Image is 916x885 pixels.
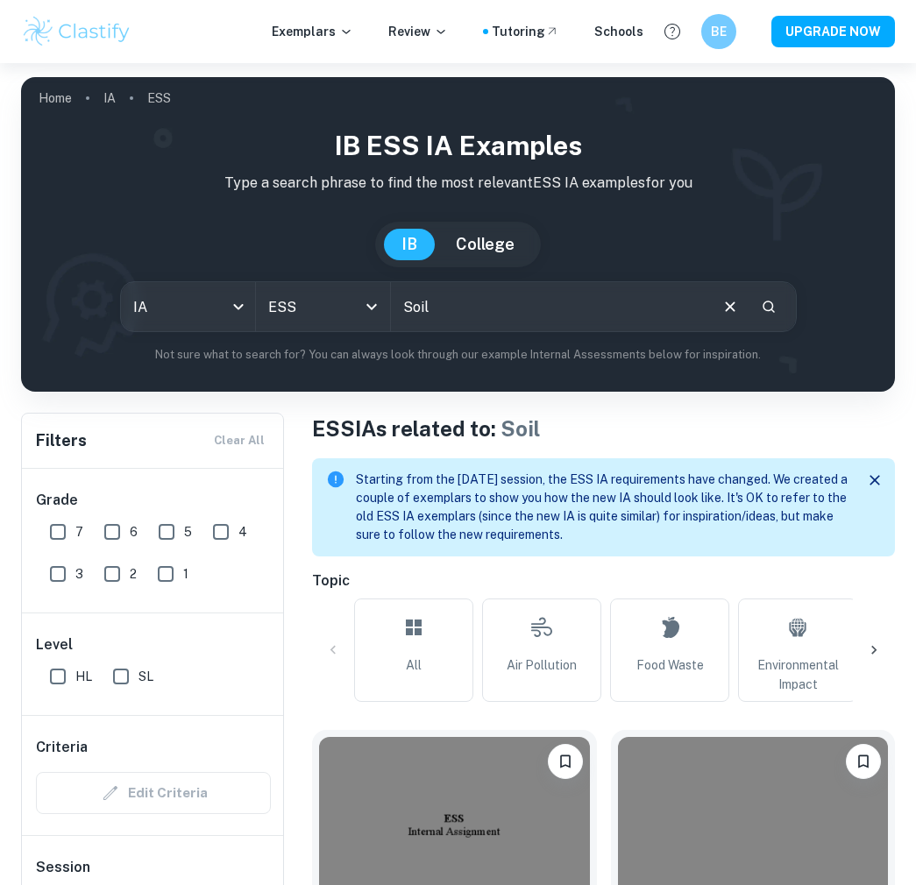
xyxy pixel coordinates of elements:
[391,282,707,331] input: E.g. rising sea levels, waste management, food waste...
[701,14,736,49] button: BE
[75,667,92,686] span: HL
[75,564,83,584] span: 3
[754,292,784,322] button: Search
[21,14,132,49] img: Clastify logo
[36,490,271,511] h6: Grade
[862,467,888,493] button: Close
[356,471,848,544] p: Starting from the [DATE] session, the ESS IA requirements have changed. We created a couple of ex...
[35,173,881,194] p: Type a search phrase to find the most relevant ESS IA examples for you
[75,522,83,542] span: 7
[594,22,643,41] a: Schools
[501,416,540,441] span: Soil
[657,17,687,46] button: Help and Feedback
[272,22,353,41] p: Exemplars
[548,744,583,779] button: Bookmark
[388,22,448,41] p: Review
[312,570,895,591] h6: Topic
[130,564,137,584] span: 2
[103,86,116,110] a: IA
[492,22,559,41] a: Tutoring
[846,744,881,779] button: Bookmark
[35,126,881,166] h1: IB ESS IA examples
[138,667,153,686] span: SL
[39,86,72,110] a: Home
[36,634,271,655] h6: Level
[35,346,881,364] p: Not sure what to search for? You can always look through our example Internal Assessments below f...
[36,428,87,453] h6: Filters
[771,16,895,47] button: UPGRADE NOW
[406,655,422,675] span: All
[238,522,247,542] span: 4
[746,655,849,694] span: Environmental Impact
[384,229,435,260] button: IB
[183,564,188,584] span: 1
[507,655,577,675] span: Air Pollution
[147,88,171,108] p: ESS
[36,737,88,758] h6: Criteria
[21,77,895,392] img: profile cover
[438,229,532,260] button: College
[636,655,704,675] span: Food Waste
[714,290,747,323] button: Clear
[36,772,271,814] div: Criteria filters are unavailable when searching by topic
[709,22,729,41] h6: BE
[359,294,384,319] button: Open
[121,282,255,331] div: IA
[130,522,138,542] span: 6
[184,522,192,542] span: 5
[312,413,895,444] h1: ESS IAs related to:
